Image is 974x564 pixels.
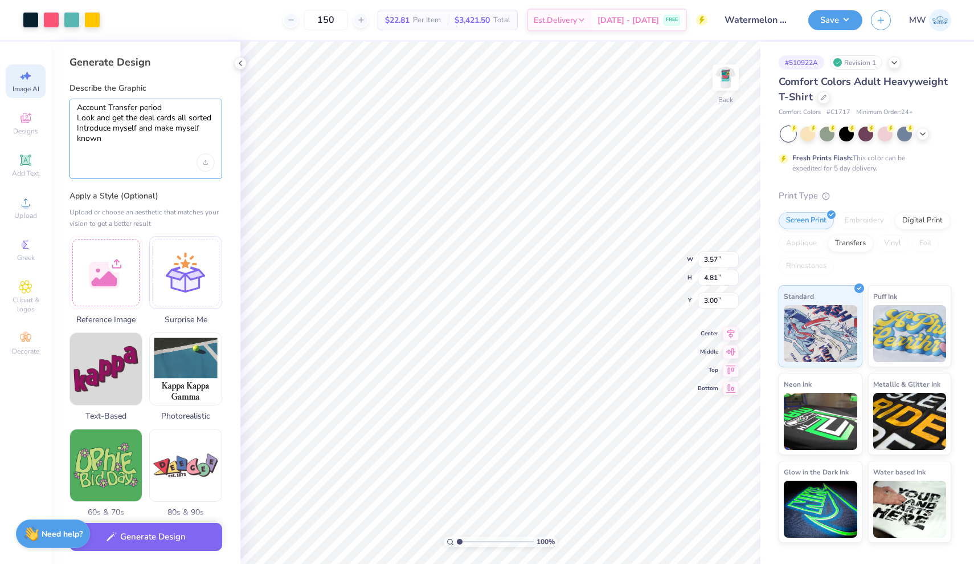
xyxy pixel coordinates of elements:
[718,95,733,105] div: Back
[69,206,222,229] div: Upload or choose an aesthetic that matches your vision to get a better result
[929,9,951,31] img: Mason Wahlberg
[455,14,490,26] span: $3,421.50
[792,153,932,173] div: This color can be expedited for 5 day delivery.
[69,83,222,94] label: Describe the Graphic
[537,537,555,547] span: 100 %
[413,14,441,26] span: Per Item
[837,212,891,229] div: Embroidery
[826,108,850,117] span: # C1717
[895,212,950,229] div: Digital Print
[779,258,834,275] div: Rhinestones
[598,14,659,26] span: [DATE] - [DATE]
[77,103,215,154] textarea: Account Transfer period Look and get the deal cards all sorted Introduce myself and make myself k...
[17,253,35,262] span: Greek
[150,429,222,501] img: 80s & 90s
[149,410,222,422] span: Photorealistic
[197,153,215,172] div: Upload image
[69,55,222,69] div: Generate Design
[150,333,222,405] img: Photorealistic
[13,127,38,136] span: Designs
[873,481,947,538] img: Water based Ink
[873,466,926,478] span: Water based Ink
[6,295,46,314] span: Clipart & logos
[14,211,37,220] span: Upload
[69,410,142,422] span: Text-Based
[909,14,926,27] span: MW
[792,153,853,163] strong: Fresh Prints Flash:
[873,290,897,302] span: Puff Ink
[909,9,951,31] a: MW
[534,14,577,26] span: Est. Delivery
[784,393,857,450] img: Neon Ink
[698,348,718,356] span: Middle
[779,212,834,229] div: Screen Print
[69,190,222,202] label: Apply a Style (Optional)
[877,235,908,252] div: Vinyl
[808,10,862,30] button: Save
[779,108,821,117] span: Comfort Colors
[69,506,142,518] span: 60s & 70s
[873,393,947,450] img: Metallic & Glitter Ink
[69,314,142,326] span: Reference Image
[828,235,873,252] div: Transfers
[42,529,83,539] strong: Need help?
[698,384,718,392] span: Bottom
[70,429,142,501] img: 60s & 70s
[784,290,814,302] span: Standard
[149,314,222,326] span: Surprise Me
[779,235,824,252] div: Applique
[493,14,510,26] span: Total
[830,55,882,70] div: Revision 1
[12,169,39,178] span: Add Text
[666,16,678,24] span: FREE
[779,75,948,104] span: Comfort Colors Adult Heavyweight T-Shirt
[714,66,737,89] img: Back
[784,466,849,478] span: Glow in the Dark Ink
[149,506,222,518] span: 80s & 90s
[385,14,410,26] span: $22.81
[304,10,348,30] input: – –
[856,108,913,117] span: Minimum Order: 24 +
[698,366,718,374] span: Top
[873,378,940,390] span: Metallic & Glitter Ink
[784,305,857,362] img: Standard
[779,55,824,70] div: # 510922A
[698,330,718,338] span: Center
[13,84,39,94] span: Image AI
[70,333,142,405] img: Text-Based
[873,305,947,362] img: Puff Ink
[784,378,812,390] span: Neon Ink
[12,347,39,356] span: Decorate
[716,9,800,31] input: Untitled Design
[912,235,939,252] div: Foil
[784,481,857,538] img: Glow in the Dark Ink
[779,189,951,202] div: Print Type
[69,523,222,551] button: Generate Design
